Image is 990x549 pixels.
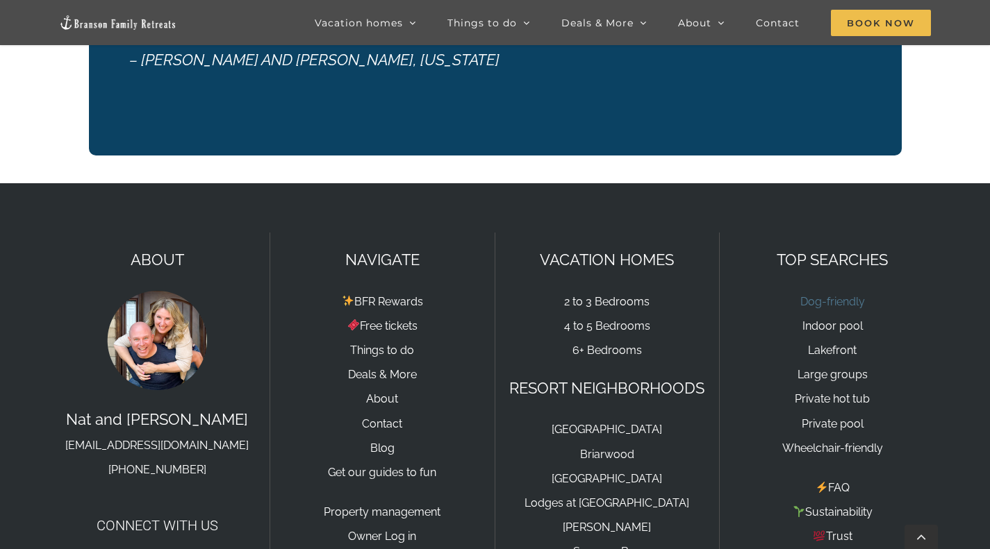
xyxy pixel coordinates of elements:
[105,288,209,392] img: Nat and Tyann
[580,448,634,461] a: Briarwood
[816,481,850,494] a: FAQ
[343,295,354,306] img: ✨
[366,392,398,405] a: About
[108,463,206,476] a: [PHONE_NUMBER]
[59,248,256,272] p: ABOUT
[678,18,711,28] span: About
[348,368,417,381] a: Deals & More
[795,392,870,405] a: Private hot tub
[509,248,706,272] p: VACATION HOMES
[564,319,650,332] a: 4 to 5 Bedrooms
[447,18,517,28] span: Things to do
[552,423,662,436] a: [GEOGRAPHIC_DATA]
[814,530,825,541] img: 💯
[816,482,827,493] img: ⚡️
[350,344,414,357] a: Things to do
[734,248,931,272] p: TOP SEARCHES
[348,530,416,543] a: Owner Log in
[782,441,883,455] a: Wheelchair-friendly
[315,18,403,28] span: Vacation homes
[328,466,436,479] a: Get our guides to fun
[59,515,256,536] h4: Connect with us
[813,530,852,543] a: Trust
[59,407,256,481] p: Nat and [PERSON_NAME]
[525,496,689,509] a: Lodges at [GEOGRAPHIC_DATA]
[65,439,249,452] a: [EMAIL_ADDRESS][DOMAIN_NAME]
[756,18,800,28] span: Contact
[800,295,865,308] a: Dog-friendly
[59,15,177,31] img: Branson Family Retreats Logo
[129,51,500,69] em: – [PERSON_NAME] AND [PERSON_NAME], [US_STATE]
[802,417,864,430] a: Private pool
[509,376,706,400] p: RESORT NEIGHBORHOODS
[793,506,805,517] img: 🌱
[324,505,440,518] a: Property management
[793,505,873,518] a: Sustainability
[362,417,402,430] a: Contact
[552,472,662,485] a: [GEOGRAPHIC_DATA]
[370,441,395,455] a: Blog
[572,344,642,357] a: 6+ Bedrooms
[802,319,863,332] a: Indoor pool
[561,18,634,28] span: Deals & More
[284,248,481,272] p: NAVIGATE
[564,295,650,308] a: 2 to 3 Bedrooms
[341,295,422,308] a: BFR Rewards
[831,10,931,36] span: Book Now
[798,368,868,381] a: Large groups
[563,521,651,534] a: [PERSON_NAME]
[347,319,417,332] a: Free tickets
[348,319,359,330] img: 🎟️
[808,344,857,357] a: Lakefront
